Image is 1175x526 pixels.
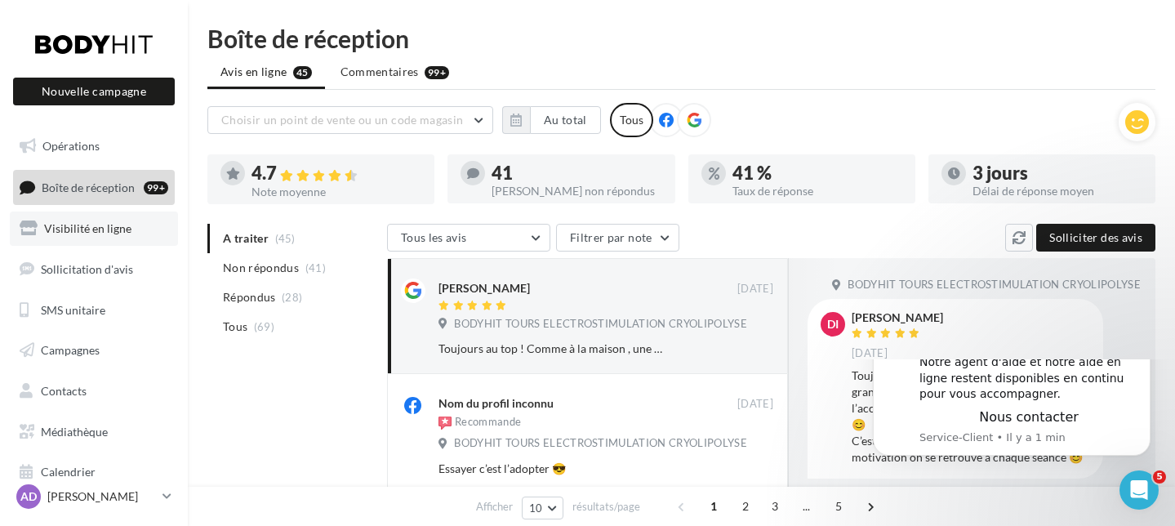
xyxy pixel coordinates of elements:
div: 3 jours [972,164,1142,182]
a: Médiathèque [10,415,178,449]
a: Boîte de réception99+ [10,170,178,205]
a: Visibilité en ligne [10,212,178,246]
iframe: Intercom live chat [1119,470,1159,510]
p: [PERSON_NAME] [47,488,156,505]
span: 5 [826,493,852,519]
a: Opérations [10,129,178,163]
span: 5 [1153,470,1166,484]
a: Nous contacter [131,50,230,65]
div: Recommande [438,415,521,431]
span: (69) [254,320,274,333]
span: Choisir un point de vente ou un code magasin [221,113,463,127]
span: Campagnes [41,343,100,357]
span: Opérations [42,139,100,153]
div: Nom du profil inconnu [438,395,554,412]
span: Non répondus [223,260,299,276]
iframe: Intercom notifications message [848,359,1175,482]
span: Calendrier [41,465,96,479]
span: (41) [305,261,326,274]
img: recommended.png [438,417,452,430]
span: BODYHIT TOURS ELECTROSTIMULATION CRYOLIPOLYSE [848,278,1141,292]
div: 41 [492,164,661,182]
span: ... [794,493,820,519]
span: SMS unitaire [41,302,105,316]
span: AD [20,488,37,505]
span: 2 [732,493,759,519]
span: Répondus [223,289,276,305]
span: (28) [282,291,302,304]
button: Tous les avis [387,224,550,252]
a: Campagnes [10,333,178,368]
span: Visibilité en ligne [44,221,131,235]
span: Sollicitation d'avis [41,262,133,276]
span: [DATE] [737,282,773,296]
a: AD [PERSON_NAME] [13,481,175,512]
span: BODYHIT TOURS ELECTROSTIMULATION CRYOLIPOLYSE [454,436,747,451]
button: Choisir un point de vente ou un code magasin [207,106,493,134]
span: résultats/page [572,499,640,515]
div: Tous [610,103,653,137]
a: SMS unitaire [10,293,178,328]
button: Au total [502,106,601,134]
a: Contacts [10,374,178,408]
div: Toujours au top ! Comme à la maison , une grande famille ! la bonne humeur de l’équipe et l’accue... [438,341,667,357]
span: Commentaires [340,64,419,80]
button: Au total [530,106,601,134]
div: 41 % [732,164,902,182]
div: Note moyenne [251,186,421,198]
span: Contacts [41,384,87,398]
span: Tous les avis [401,230,467,244]
span: Afficher [476,499,513,515]
button: Filtrer par note [556,224,679,252]
button: 10 [522,497,563,519]
div: 99+ [425,66,449,79]
a: Calendrier [10,455,178,489]
span: 3 [762,493,788,519]
a: Sollicitation d'avis [10,252,178,287]
div: [PERSON_NAME] [438,280,530,296]
span: Boîte de réception [42,180,135,194]
p: Message from Service-Client, sent Il y a 1 min [71,71,290,86]
div: 4.7 [251,164,421,183]
div: Essayer c’est l’adopter 😎 [438,461,667,477]
span: 1 [701,493,727,519]
div: Délai de réponse moyen [972,185,1142,197]
div: Taux de réponse [732,185,902,197]
span: [DATE] [852,346,888,361]
div: [PERSON_NAME] non répondus [492,185,661,197]
button: Solliciter des avis [1036,224,1155,252]
span: Tous [223,319,247,335]
span: [DATE] [737,397,773,412]
span: BODYHIT TOURS ELECTROSTIMULATION CRYOLIPOLYSE [454,317,747,332]
span: DI [827,316,839,332]
div: 99+ [144,181,168,194]
div: Boîte de réception [207,26,1155,51]
span: 10 [529,501,543,515]
span: Médiathèque [41,425,108,439]
button: Nouvelle campagne [13,78,175,105]
div: [PERSON_NAME] [852,312,943,323]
